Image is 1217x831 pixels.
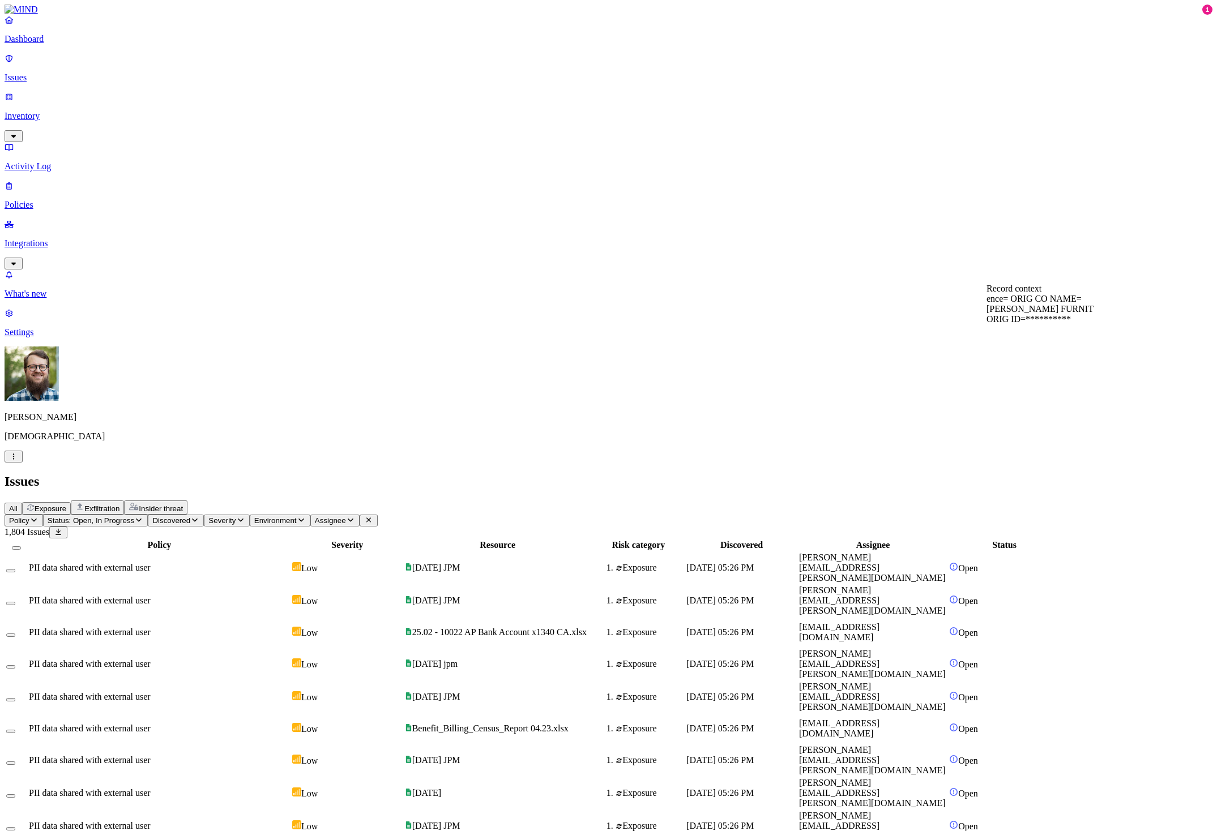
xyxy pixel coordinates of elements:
[405,756,412,763] img: google-sheets
[616,723,684,734] div: Exposure
[799,552,946,582] span: [PERSON_NAME][EMAIL_ADDRESS][PERSON_NAME][DOMAIN_NAME]
[949,562,958,571] img: status-open
[686,627,754,637] span: [DATE] 05:26 PM
[686,692,754,701] span: [DATE] 05:26 PM
[412,788,442,798] span: [DATE]
[292,820,301,829] img: severity-low
[5,111,1212,121] p: Inventory
[5,327,1212,337] p: Settings
[405,628,412,635] img: google-sheets
[301,628,318,637] span: Low
[6,698,15,701] button: Select row
[949,658,958,667] img: status-open
[6,794,15,798] button: Select row
[405,789,412,796] img: google-sheets
[616,627,684,637] div: Exposure
[152,516,190,525] span: Discovered
[292,691,301,700] img: severity-low
[5,200,1212,210] p: Policies
[616,596,684,606] div: Exposure
[949,595,958,604] img: status-open
[405,596,412,603] img: google-sheets
[958,659,978,669] span: Open
[616,692,684,702] div: Exposure
[686,788,754,798] span: [DATE] 05:26 PM
[616,788,684,798] div: Exposure
[958,789,978,798] span: Open
[301,821,318,831] span: Low
[5,5,38,15] img: MIND
[799,622,879,642] span: [EMAIL_ADDRESS][DOMAIN_NAME]
[29,540,290,550] div: Policy
[405,659,412,667] img: google-sheets
[958,628,978,637] span: Open
[412,821,460,830] span: [DATE] JPM
[949,787,958,796] img: status-open
[6,761,15,765] button: Select row
[292,540,403,550] div: Severity
[958,756,978,765] span: Open
[686,723,754,733] span: [DATE] 05:26 PM
[29,627,151,637] span: PII data shared with external user
[139,504,183,513] span: Insider threat
[292,627,301,636] img: severity-low
[5,527,49,537] span: 1,804 Issues
[799,682,946,712] span: [PERSON_NAME][EMAIL_ADDRESS][PERSON_NAME][DOMAIN_NAME]
[5,238,1212,249] p: Integrations
[405,563,412,571] img: google-sheets
[616,821,684,831] div: Exposure
[5,289,1212,299] p: What's new
[412,723,569,733] span: Benefit_Billing_Census_Report 04.23.xlsx
[958,724,978,734] span: Open
[949,723,958,732] img: status-open
[412,596,460,605] span: [DATE] JPM
[5,431,1212,442] p: [DEMOGRAPHIC_DATA]
[987,284,1094,294] div: Record context
[29,788,151,798] span: PII data shared with external user
[315,516,346,525] span: Assignee
[949,691,958,700] img: status-open
[84,504,119,513] span: Exfiltration
[799,649,946,679] span: [PERSON_NAME][EMAIL_ADDRESS][PERSON_NAME][DOMAIN_NAME]
[958,692,978,702] span: Open
[5,34,1212,44] p: Dashboard
[301,756,318,765] span: Low
[616,563,684,573] div: Exposure
[35,504,66,513] span: Exposure
[686,755,754,765] span: [DATE] 05:26 PM
[292,787,301,796] img: severity-low
[301,724,318,734] span: Low
[412,692,460,701] span: [DATE] JPM
[412,563,460,572] span: [DATE] JPM
[292,755,301,764] img: severity-low
[6,633,15,637] button: Select row
[616,755,684,765] div: Exposure
[6,569,15,572] button: Select row
[301,789,318,798] span: Low
[958,563,978,573] span: Open
[5,72,1212,83] p: Issues
[48,516,134,525] span: Status: Open, In Progress
[412,659,458,669] span: [DATE] jpm
[593,540,684,550] div: Risk category
[5,346,59,401] img: Rick Heil
[292,595,301,604] img: severity-low
[686,659,754,669] span: [DATE] 05:26 PM
[405,821,412,829] img: google-sheets
[949,820,958,829] img: status-open
[799,745,946,775] span: [PERSON_NAME][EMAIL_ADDRESS][PERSON_NAME][DOMAIN_NAME]
[799,540,947,550] div: Assignee
[301,692,318,702] span: Low
[799,718,879,738] span: [EMAIL_ADDRESS][DOMAIN_NAME]
[6,665,15,669] button: Select row
[6,827,15,830] button: Select row
[949,540,1060,550] div: Status
[405,724,412,731] img: google-sheets
[29,659,151,669] span: PII data shared with external user
[686,596,754,605] span: [DATE] 05:26 PM
[292,723,301,732] img: severity-low
[29,723,151,733] span: PII data shared with external user
[9,516,29,525] span: Policy
[616,659,684,669] div: Exposure
[958,596,978,606] span: Open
